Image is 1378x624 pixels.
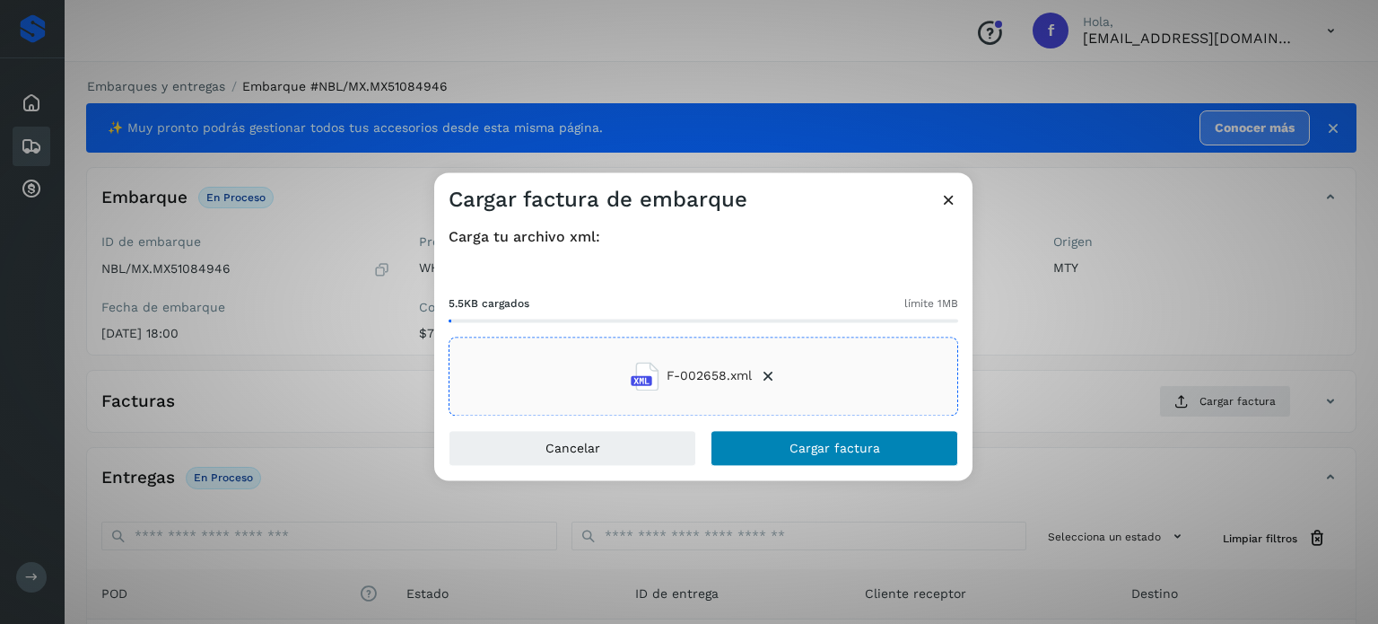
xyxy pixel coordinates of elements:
[449,228,958,245] h4: Carga tu archivo xml:
[449,295,529,312] span: 5.5KB cargados
[545,442,600,454] span: Cancelar
[904,295,958,312] span: límite 1MB
[449,430,696,466] button: Cancelar
[711,430,958,466] button: Cargar factura
[449,187,747,213] h3: Cargar factura de embarque
[667,367,752,386] span: F-002658.xml
[789,442,880,454] span: Cargar factura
